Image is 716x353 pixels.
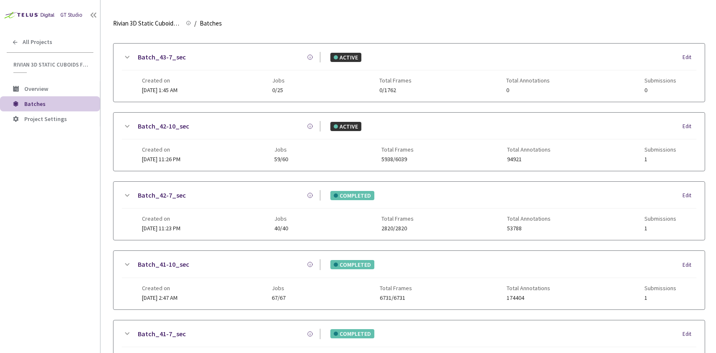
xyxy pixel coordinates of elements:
span: 1 [644,156,676,162]
a: Batch_43-7_sec [138,52,186,62]
span: Jobs [272,285,286,291]
span: Batches [24,100,46,108]
span: 94921 [507,156,551,162]
div: Edit [683,191,696,200]
span: Submissions [644,146,676,153]
div: Edit [683,330,696,338]
a: Batch_42-10_sec [138,121,189,131]
div: Batch_43-7_secACTIVEEditCreated on[DATE] 1:45 AMJobs0/25Total Frames0/1762Total Annotations0Submi... [113,44,705,102]
span: Jobs [274,215,288,222]
span: 0 [644,87,676,93]
span: Submissions [644,77,676,84]
span: [DATE] 11:26 PM [142,155,180,163]
div: Edit [683,53,696,62]
div: Edit [683,261,696,269]
span: Project Settings [24,115,67,123]
span: 174404 [507,295,550,301]
span: 67/67 [272,295,286,301]
span: Created on [142,215,180,222]
span: 2820/2820 [381,225,414,232]
span: Total Annotations [507,146,551,153]
div: COMPLETED [330,329,374,338]
span: Rivian 3D Static Cuboids fixed[2024-25] [113,18,181,28]
div: GT Studio [60,11,82,19]
div: Edit [683,122,696,131]
span: Created on [142,146,180,153]
span: Submissions [644,285,676,291]
span: [DATE] 2:47 AM [142,294,178,301]
div: ACTIVE [330,122,361,131]
span: 59/60 [274,156,288,162]
span: 40/40 [274,225,288,232]
span: Total Annotations [507,285,550,291]
span: 6731/6731 [380,295,412,301]
span: Created on [142,285,178,291]
div: Batch_41-10_secCOMPLETEDEditCreated on[DATE] 2:47 AMJobs67/67Total Frames6731/6731Total Annotatio... [113,251,705,309]
a: Batch_41-7_sec [138,329,186,339]
div: COMPLETED [330,191,374,200]
a: Batch_42-7_sec [138,190,186,201]
span: Total Annotations [506,77,550,84]
span: Total Annotations [507,215,551,222]
span: [DATE] 11:23 PM [142,224,180,232]
span: 1 [644,225,676,232]
div: ACTIVE [330,53,361,62]
span: 5938/6039 [381,156,414,162]
span: Batches [200,18,222,28]
span: Total Frames [379,77,412,84]
div: Batch_42-10_secACTIVEEditCreated on[DATE] 11:26 PMJobs59/60Total Frames5938/6039Total Annotations... [113,113,705,171]
li: / [194,18,196,28]
div: COMPLETED [330,260,374,269]
span: Created on [142,77,178,84]
span: Total Frames [381,215,414,222]
span: 0/25 [272,87,285,93]
span: Total Frames [380,285,412,291]
span: Total Frames [381,146,414,153]
span: 0/1762 [379,87,412,93]
span: Submissions [644,215,676,222]
div: Batch_42-7_secCOMPLETEDEditCreated on[DATE] 11:23 PMJobs40/40Total Frames2820/2820Total Annotatio... [113,182,705,240]
span: [DATE] 1:45 AM [142,86,178,94]
span: 1 [644,295,676,301]
span: Rivian 3D Static Cuboids fixed[2024-25] [13,61,88,68]
span: Jobs [272,77,285,84]
span: 53788 [507,225,551,232]
span: Overview [24,85,48,93]
span: 0 [506,87,550,93]
a: Batch_41-10_sec [138,259,189,270]
span: All Projects [23,39,52,46]
span: Jobs [274,146,288,153]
